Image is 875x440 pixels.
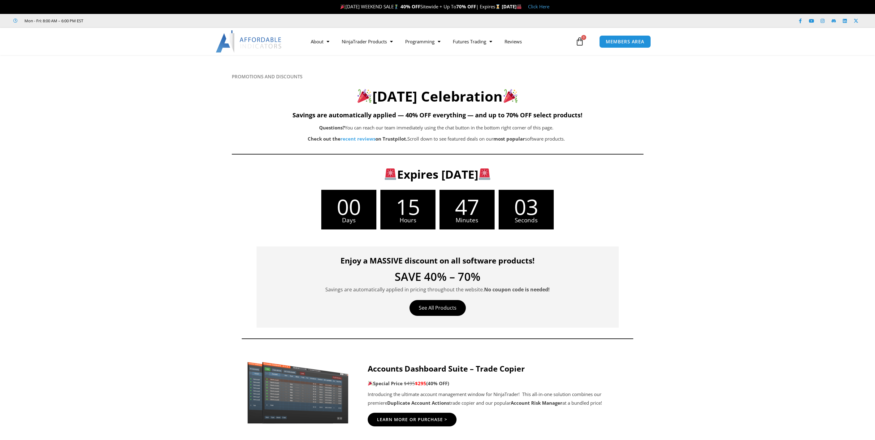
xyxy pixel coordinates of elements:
[232,111,643,119] h5: Savings are automatically applied — 40% OFF everything — and up to 70% OFF select products!
[377,417,447,422] span: Learn More Or Purchase >
[263,135,610,143] p: Scroll down to see featured deals on our software products.
[528,3,549,10] a: Click Here
[336,34,399,49] a: NinjaTrader Products
[380,217,435,223] span: Hours
[319,124,345,131] b: Questions?
[385,168,396,180] img: 🚨
[399,34,447,49] a: Programming
[368,381,373,386] img: 🎉
[511,400,562,406] strong: Account Risk Manager
[499,196,554,217] span: 03
[484,286,550,293] strong: No coupon code is needed!
[504,89,518,103] img: 🎉
[339,3,501,10] span: [DATE] WEEKEND SALE Sitewide + Up To | Expires
[23,17,83,24] span: Mon - Fri: 8:00 AM – 6:00 PM EST
[305,34,336,49] a: About
[440,217,495,223] span: Minutes
[502,3,522,10] strong: [DATE]
[566,33,593,50] a: 0
[394,4,399,9] img: 🏌️‍♂️
[606,39,644,44] span: MEMBERS AREA
[401,3,420,10] strong: 40% OFF
[380,196,435,217] span: 15
[493,136,525,142] b: most popular
[387,400,449,406] strong: Duplicate Account Actions
[517,4,522,9] img: 🏭
[263,124,610,132] p: You can reach our team immediately using the chat button in the bottom right corner of this page.
[499,217,554,223] span: Seconds
[308,136,407,142] strong: Check out the on Trustpilot.
[340,136,375,142] a: recent reviews
[357,89,371,103] img: 🎉
[92,18,185,24] iframe: Customer reviews powered by Trustpilot
[340,4,345,9] img: 🎉
[232,74,643,80] h6: PROMOTIONS AND DISCOUNTS
[456,3,476,10] strong: 70% OFF
[581,35,586,40] span: 0
[599,35,651,48] a: MEMBERS AREA
[321,196,376,217] span: 00
[305,34,574,49] nav: Menu
[244,359,352,425] img: Screenshot 2024-11-20 151221 | Affordable Indicators – NinjaTrader
[216,30,282,53] img: LogoAI | Affordable Indicators – NinjaTrader
[368,380,403,386] strong: Special Price
[368,390,631,407] p: Introducing the ultimate account management window for NinjaTrader! This all-in-one solution comb...
[440,196,495,217] span: 47
[266,271,609,282] h4: SAVE 40% – 70%
[409,300,466,316] a: See All Products
[264,167,611,182] h3: Expires [DATE]
[415,380,426,386] span: $295
[479,168,490,180] img: 🚨
[447,34,498,49] a: Futures Trading
[426,380,449,386] b: (40% OFF)
[232,87,643,106] h2: [DATE] Celebration
[321,217,376,223] span: Days
[404,380,415,386] span: $495
[368,363,525,374] strong: Accounts Dashboard Suite – Trade Copier
[266,285,609,294] p: Savings are automatically applied in pricing throughout the website.
[498,34,528,49] a: Reviews
[368,413,457,426] a: Learn More Or Purchase >
[496,4,500,9] img: ⌛
[266,256,609,265] h4: Enjoy a MASSIVE discount on all software products!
